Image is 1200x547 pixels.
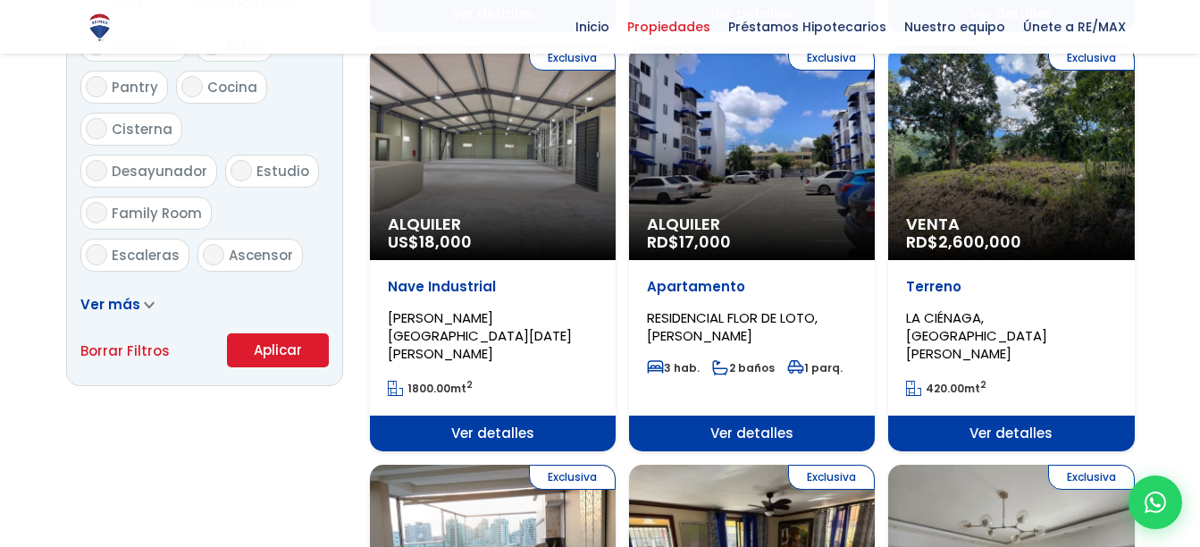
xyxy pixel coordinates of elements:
span: RD$ [906,231,1021,253]
a: Borrar Filtros [80,340,170,362]
span: Escaleras [112,246,180,265]
a: Exclusiva Alquiler RD$17,000 Apartamento RESIDENCIAL FLOR DE LOTO, [PERSON_NAME] 3 hab. 2 baños 1... [629,46,875,451]
span: [PERSON_NAME][GEOGRAPHIC_DATA][DATE][PERSON_NAME] [388,308,572,363]
span: Exclusiva [1048,46,1135,71]
sup: 2 [980,378,986,391]
span: mt [906,381,986,396]
span: Ver más [80,295,140,314]
span: Cisterna [112,120,172,139]
button: Aplicar [227,333,329,367]
span: Desayunador [112,162,207,181]
span: 420.00 [926,381,964,396]
span: Exclusiva [788,46,875,71]
span: Exclusiva [788,465,875,490]
span: Ver detalles [888,416,1134,451]
input: Pantry [86,76,107,97]
p: Apartamento [647,278,857,296]
span: 2,600,000 [938,231,1021,253]
input: Cocina [181,76,203,97]
span: Ver detalles [370,416,616,451]
input: Desayunador [86,160,107,181]
input: Cisterna [86,118,107,139]
span: Cocina [207,78,257,97]
input: Ascensor [203,244,224,265]
a: Ver más [80,295,155,314]
span: mt [388,381,473,396]
span: Propiedades [618,13,719,40]
span: 1 parq. [787,360,843,375]
span: US$ [388,231,472,253]
a: Exclusiva Venta RD$2,600,000 Terreno LA CIÉNAGA, [GEOGRAPHIC_DATA][PERSON_NAME] 420.00mt2 Ver det... [888,46,1134,451]
span: Venta [906,215,1116,233]
span: Family Room [112,204,202,223]
p: Nave Industrial [388,278,598,296]
img: Logo de REMAX [84,12,115,43]
input: Escaleras [86,244,107,265]
span: 17,000 [679,231,731,253]
span: Estudio [256,162,309,181]
span: 1800.00 [407,381,450,396]
span: Exclusiva [1048,465,1135,490]
span: 2 baños [712,360,775,375]
span: RESIDENCIAL FLOR DE LOTO, [PERSON_NAME] [647,308,818,345]
span: Exclusiva [529,46,616,71]
span: Préstamos Hipotecarios [719,13,895,40]
sup: 2 [466,378,473,391]
input: Estudio [231,160,252,181]
span: LA CIÉNAGA, [GEOGRAPHIC_DATA][PERSON_NAME] [906,308,1047,363]
input: Family Room [86,202,107,223]
span: 3 hab. [647,360,700,375]
a: Exclusiva Alquiler US$18,000 Nave Industrial [PERSON_NAME][GEOGRAPHIC_DATA][DATE][PERSON_NAME] 18... [370,46,616,451]
span: 18,000 [419,231,472,253]
span: Inicio [566,13,618,40]
p: Terreno [906,278,1116,296]
span: Únete a RE/MAX [1014,13,1135,40]
span: Alquiler [647,215,857,233]
span: Nuestro equipo [895,13,1014,40]
span: Pantry [112,78,158,97]
span: Ascensor [229,246,293,265]
span: Exclusiva [529,465,616,490]
span: Alquiler [388,215,598,233]
span: Ver detalles [629,416,875,451]
span: RD$ [647,231,731,253]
